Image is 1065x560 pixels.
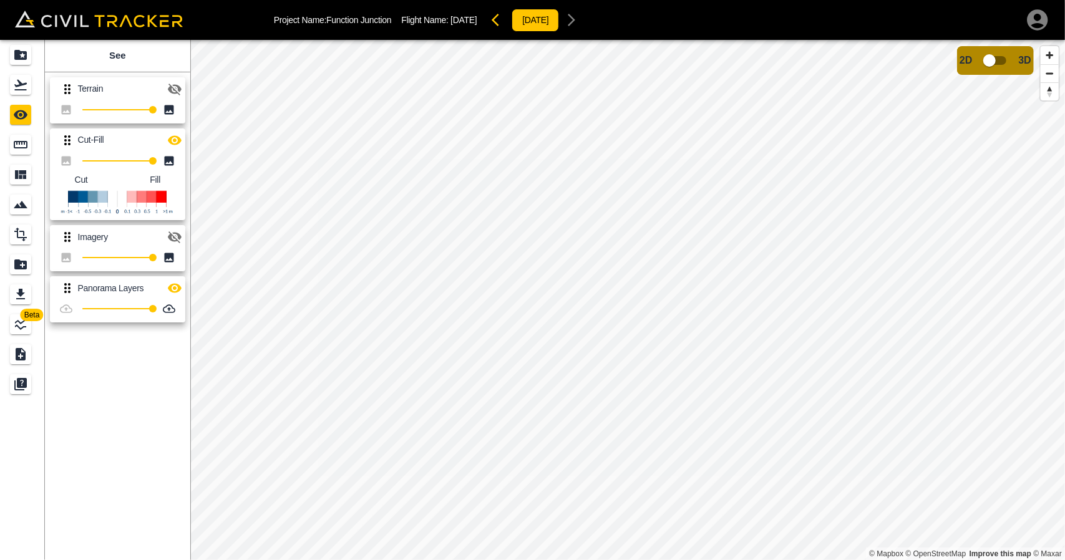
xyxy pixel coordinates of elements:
[512,9,559,32] button: [DATE]
[1041,46,1059,64] button: Zoom in
[1019,55,1031,66] span: 3D
[15,11,183,28] img: Civil Tracker
[1041,82,1059,100] button: Reset bearing to north
[869,549,903,558] a: Mapbox
[906,549,966,558] a: OpenStreetMap
[274,15,392,25] p: Project Name: Function Junction
[401,15,477,25] p: Flight Name:
[970,549,1031,558] a: Map feedback
[1041,64,1059,82] button: Zoom out
[450,15,477,25] span: [DATE]
[190,40,1065,560] canvas: Map
[1033,549,1062,558] a: Maxar
[960,55,972,66] span: 2D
